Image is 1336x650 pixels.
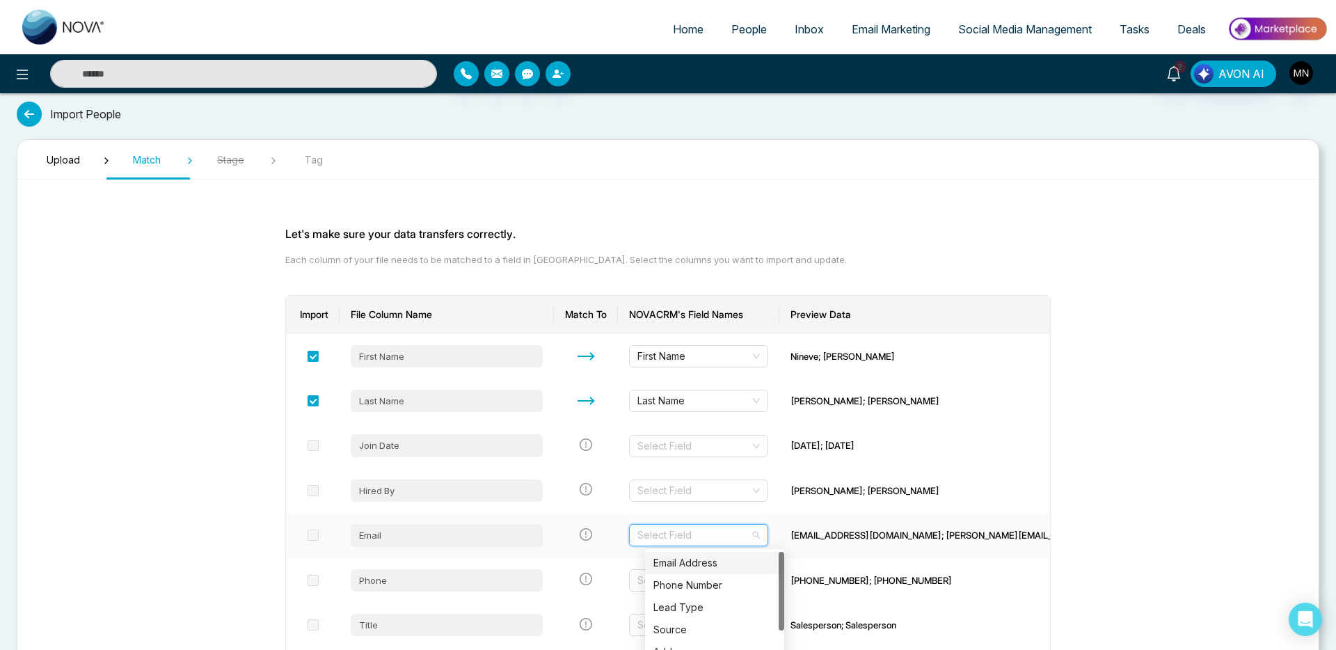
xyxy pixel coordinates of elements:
a: Deals [1163,16,1220,42]
div: Title [351,614,543,636]
img: Lead Flow [1194,64,1214,84]
div: Phone Number [653,578,776,593]
a: Tasks [1106,16,1163,42]
span: Last Name [637,390,760,411]
p: Each column of your file needs to be matched to a field in [GEOGRAPHIC_DATA]. Select the columns ... [285,253,1051,267]
th: Import [286,296,340,334]
div: [PERSON_NAME]; [PERSON_NAME] [790,394,1169,408]
span: exclamation-circle [580,573,592,585]
span: Match [112,152,182,167]
button: AVON AI [1191,61,1276,87]
th: NOVACRM's Field Names [618,296,779,334]
img: User Avatar [1289,61,1313,85]
div: Phone [351,569,543,592]
div: First Name [351,345,543,367]
span: Tasks [1120,22,1150,36]
span: 2 [1174,61,1186,73]
div: Salesperson; Salesperson [790,618,1169,632]
span: exclamation-circle [580,528,592,541]
span: Home [673,22,703,36]
div: Email Address [645,552,784,574]
div: Phone Number [645,574,784,596]
a: 2 [1157,61,1191,85]
th: Preview Data [779,296,1180,334]
div: Lead Type [653,600,776,615]
span: exclamation-circle [580,483,592,496]
div: Source [645,619,784,641]
div: [EMAIL_ADDRESS][DOMAIN_NAME]; [PERSON_NAME][EMAIL_ADDRESS][DOMAIN_NAME] [790,528,1169,542]
div: [DATE]; [DATE] [790,438,1169,452]
th: File Column Name [340,296,554,334]
a: Social Media Management [944,16,1106,42]
div: Email [351,524,543,546]
span: Upload [29,152,98,167]
span: exclamation-circle [580,618,592,631]
span: Import People [50,106,121,122]
th: Match To [554,296,618,334]
span: Stage [196,152,265,167]
div: Join Date [351,434,543,457]
div: Nineve; [PERSON_NAME] [790,349,1169,363]
div: [PHONE_NUMBER]; [PHONE_NUMBER] [790,573,1169,587]
a: Inbox [781,16,838,42]
img: Market-place.gif [1227,13,1328,45]
span: Inbox [795,22,824,36]
div: Lead Type [645,596,784,619]
span: People [731,22,767,36]
div: Open Intercom Messenger [1289,603,1322,636]
div: Email Address [653,555,776,571]
a: People [717,16,781,42]
div: [PERSON_NAME]; [PERSON_NAME] [790,484,1169,498]
span: Tag [279,152,349,167]
div: Source [653,622,776,637]
span: Social Media Management [958,22,1092,36]
div: Hired By [351,479,543,502]
a: Email Marketing [838,16,944,42]
span: Deals [1177,22,1206,36]
img: Nova CRM Logo [22,10,106,45]
div: Last Name [351,390,543,412]
a: Home [659,16,717,42]
span: AVON AI [1218,65,1264,82]
span: exclamation-circle [580,438,592,451]
p: Let's make sure your data transfers correctly. [285,225,1051,242]
span: Email Marketing [852,22,930,36]
span: First Name [637,346,760,367]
